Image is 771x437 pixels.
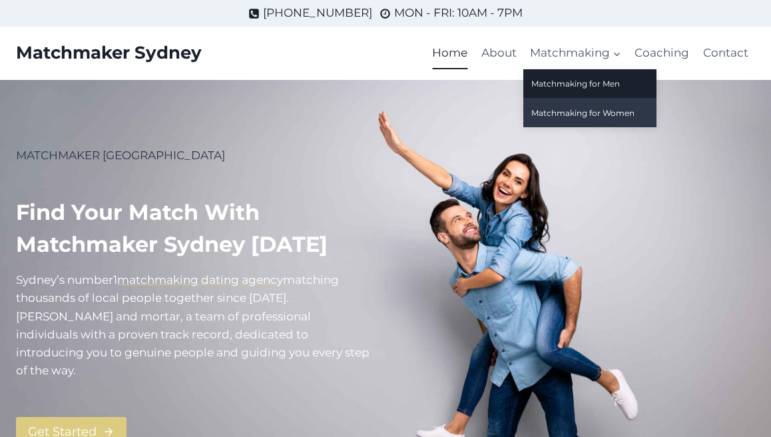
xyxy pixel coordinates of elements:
mark: 1 [113,273,117,286]
a: Coaching [628,37,696,69]
span: MON - FRI: 10AM - 7PM [394,4,523,22]
p: MATCHMAKER [GEOGRAPHIC_DATA] [16,147,375,165]
a: matchmaking dating agency [117,273,283,286]
p: Sydney’s number atching thousands of local people together since [DATE]. [PERSON_NAME] and mortar... [16,271,375,380]
mark: m [283,273,295,286]
button: Child menu of Matchmaking [523,37,628,69]
a: Matchmaker Sydney [16,43,202,63]
a: [PHONE_NUMBER] [248,4,372,22]
span: [PHONE_NUMBER] [263,4,372,22]
nav: Primary Navigation [425,37,755,69]
a: Matchmaking for Men [523,69,656,98]
a: Matchmaking for Women [523,99,656,127]
a: Home [425,37,474,69]
h1: Find your match with Matchmaker Sydney [DATE] [16,197,375,260]
a: Contact [696,37,755,69]
a: About [475,37,523,69]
